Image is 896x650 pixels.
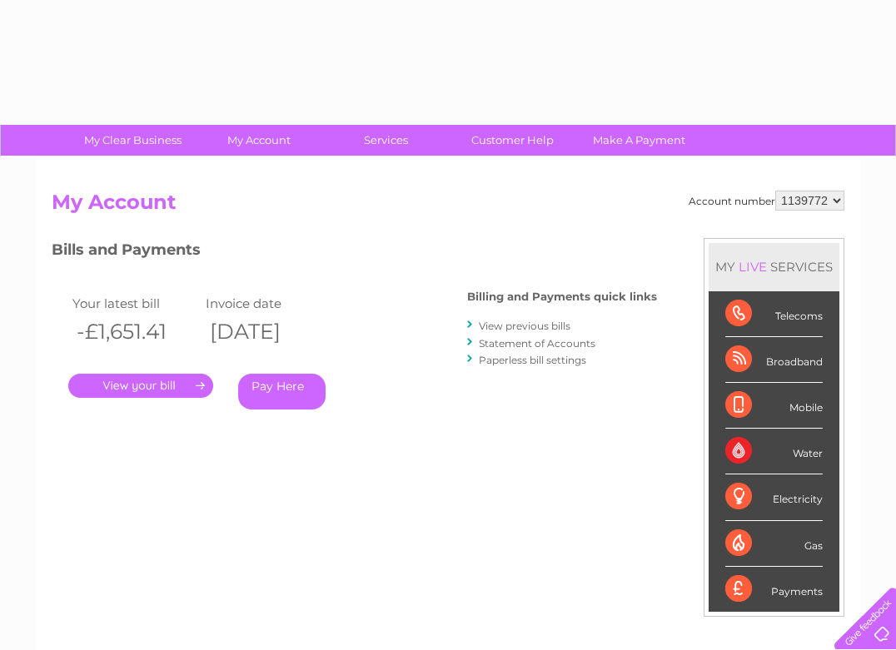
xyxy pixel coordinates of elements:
a: Services [317,125,455,156]
a: Paperless bill settings [479,354,586,366]
th: -£1,651.41 [68,315,202,349]
div: Gas [725,521,823,567]
div: Account number [689,191,844,211]
a: Pay Here [238,374,326,409]
a: Make A Payment [570,125,708,156]
td: Your latest bill [68,292,202,315]
div: Payments [725,567,823,612]
h4: Billing and Payments quick links [467,290,657,303]
h3: Bills and Payments [52,238,657,267]
div: Water [725,429,823,474]
a: Statement of Accounts [479,337,595,350]
div: Broadband [725,337,823,383]
div: Electricity [725,474,823,520]
td: Invoice date [202,292,335,315]
div: LIVE [735,259,770,275]
div: MY SERVICES [709,243,839,290]
h2: My Account [52,191,844,222]
th: [DATE] [202,315,335,349]
a: View previous bills [479,320,570,332]
a: . [68,374,213,398]
div: Telecoms [725,291,823,337]
div: Mobile [725,383,823,429]
a: My Clear Business [64,125,202,156]
a: My Account [191,125,328,156]
a: Customer Help [444,125,581,156]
